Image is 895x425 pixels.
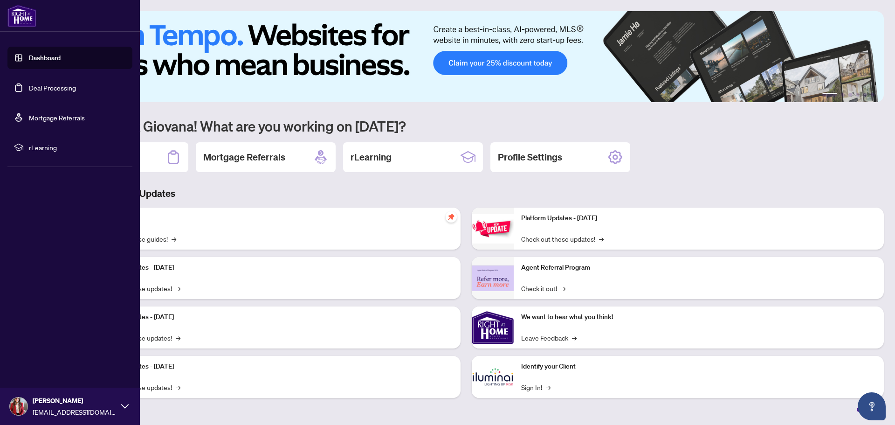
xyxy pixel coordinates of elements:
span: [EMAIL_ADDRESS][DOMAIN_NAME] [33,407,117,417]
img: Agent Referral Program [472,265,514,291]
button: 1 [822,93,837,97]
span: → [561,283,565,293]
img: logo [7,5,36,27]
span: → [176,382,180,392]
p: Platform Updates - [DATE] [98,312,453,322]
span: → [546,382,551,392]
span: → [172,234,176,244]
p: Identify your Client [521,362,876,372]
h1: Welcome back Giovana! What are you working on [DATE]? [48,117,884,135]
h2: rLearning [351,151,392,164]
button: 6 [871,93,874,97]
h2: Mortgage Referrals [203,151,285,164]
a: Deal Processing [29,84,76,92]
span: → [599,234,604,244]
a: Mortgage Referrals [29,113,85,122]
span: → [572,333,577,343]
span: → [176,333,180,343]
img: We want to hear what you think! [472,307,514,348]
a: Check it out!→ [521,283,565,293]
img: Profile Icon [10,397,28,415]
a: Dashboard [29,54,61,62]
span: pushpin [446,211,457,223]
img: Platform Updates - June 23, 2025 [472,214,514,244]
button: 2 [841,93,845,97]
p: Self-Help [98,213,453,223]
button: Open asap [858,392,886,420]
p: We want to hear what you think! [521,312,876,322]
p: Platform Updates - [DATE] [521,213,876,223]
button: 5 [863,93,867,97]
h2: Profile Settings [498,151,562,164]
img: Identify your Client [472,356,514,398]
a: Check out these updates!→ [521,234,604,244]
a: Sign In!→ [521,382,551,392]
span: [PERSON_NAME] [33,396,117,406]
span: rLearning [29,142,126,153]
a: Leave Feedback→ [521,333,577,343]
p: Platform Updates - [DATE] [98,362,453,372]
h3: Brokerage & Industry Updates [48,187,884,200]
span: → [176,283,180,293]
img: Slide 0 [48,11,884,102]
button: 3 [848,93,852,97]
button: 4 [856,93,860,97]
p: Platform Updates - [DATE] [98,263,453,273]
p: Agent Referral Program [521,263,876,273]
